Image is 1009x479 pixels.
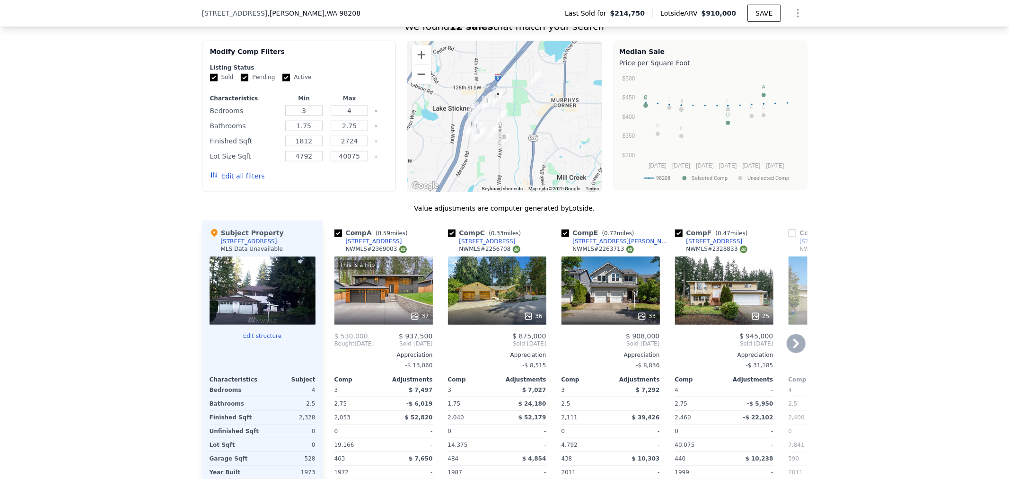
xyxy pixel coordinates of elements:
[562,387,565,393] span: 3
[241,73,275,81] label: Pending
[410,180,441,192] a: Open this area in Google Maps (opens a new window)
[210,425,261,438] div: Unfinished Sqft
[712,230,752,237] span: ( miles)
[675,376,724,383] div: Comp
[518,414,546,421] span: $ 52,179
[374,140,378,143] button: Clear
[696,162,714,169] text: [DATE]
[372,230,412,237] span: ( miles)
[527,66,545,90] div: 12709 11th Dr SE
[562,414,578,421] span: 2,111
[562,466,609,479] div: 2011
[611,376,660,383] div: Adjustments
[325,9,360,17] span: , WA 98208
[210,73,234,81] label: Sold
[789,238,856,245] a: [STREET_ADDRESS]
[334,387,338,393] span: 3
[613,466,660,479] div: -
[489,86,507,109] div: 126 132nd Pl SE
[202,9,268,18] span: [STREET_ADDRESS]
[702,9,737,17] span: $910,000
[726,425,773,438] div: -
[604,230,617,237] span: 0.72
[636,387,659,393] span: $ 7,292
[374,109,378,113] button: Clear
[448,466,495,479] div: 1987
[210,452,261,465] div: Garage Sqft
[619,56,801,70] div: Price per Square Foot
[334,397,382,410] div: 2.75
[448,414,464,421] span: 2,040
[448,442,468,448] span: 14,375
[623,133,635,140] text: $350
[346,245,407,253] div: NWMLS # 2369003
[448,387,452,393] span: 3
[282,73,311,81] label: Active
[210,64,388,71] div: Listing Status
[680,125,684,131] text: K
[619,70,801,188] svg: A chart.
[488,89,506,112] div: 13314 1st Ave SE
[210,376,263,383] div: Characteristics
[726,383,773,397] div: -
[263,376,316,383] div: Subject
[409,455,432,462] span: $ 7,650
[482,186,523,192] button: Keyboard shortcuts
[675,238,743,245] a: [STREET_ADDRESS]
[562,351,660,359] div: Appreciation
[264,411,316,424] div: 2,328
[573,245,634,253] div: NWMLS # 2263713
[264,397,316,410] div: 2.5
[623,75,635,82] text: $500
[562,428,565,435] span: 0
[405,414,433,421] span: $ 52,820
[623,114,635,120] text: $400
[406,400,432,407] span: -$ 6,019
[675,455,686,462] span: 440
[386,425,433,438] div: -
[644,95,647,100] text: B
[656,123,660,128] text: G
[789,228,866,238] div: Comp G
[649,162,667,169] text: [DATE]
[789,387,792,393] span: 4
[746,455,773,462] span: $ 10,238
[800,245,861,253] div: NWMLS # 2348840
[210,104,280,117] div: Bedrooms
[399,246,407,253] img: NWMLS Logo
[644,94,648,100] text: C
[378,230,391,237] span: 0.59
[374,124,378,128] button: Clear
[448,351,546,359] div: Appreciation
[610,9,645,18] span: $214,750
[565,9,610,18] span: Last Sold for
[221,238,277,245] div: [STREET_ADDRESS]
[675,428,679,435] span: 0
[210,411,261,424] div: Finished Sqft
[598,230,638,237] span: ( miles)
[399,332,432,340] span: $ 937,500
[800,238,856,245] div: [STREET_ADDRESS]
[789,397,836,410] div: 2.5
[743,414,773,421] span: -$ 22,102
[660,9,701,18] span: Lotside ARV
[675,228,752,238] div: Comp F
[726,466,773,479] div: -
[210,171,265,181] button: Edit all filters
[613,397,660,410] div: -
[386,466,433,479] div: -
[789,428,792,435] span: 0
[789,351,887,359] div: Appreciation
[499,425,546,438] div: -
[637,311,656,321] div: 33
[493,105,511,128] div: 13721 Cascadian Way
[789,466,836,479] div: 2011
[718,230,730,237] span: 0.47
[334,414,351,421] span: 2,053
[386,438,433,452] div: -
[210,383,261,397] div: Bedrooms
[562,228,638,238] div: Comp E
[724,376,773,383] div: Adjustments
[338,260,377,270] div: This is a Flip
[464,115,482,139] div: 14013 5th Pl W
